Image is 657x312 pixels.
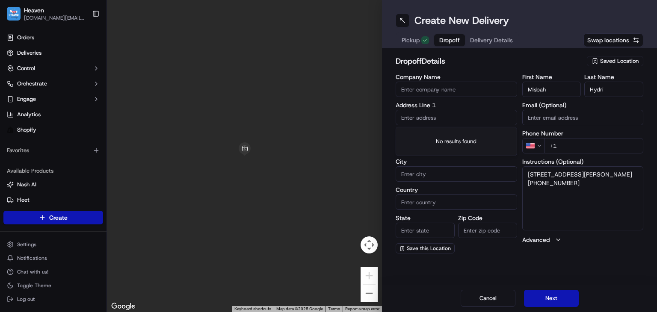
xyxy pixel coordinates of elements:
label: First Name [522,74,581,80]
label: Country [396,187,517,193]
img: Nash [9,8,26,25]
button: Swap locations [583,33,643,47]
button: Notifications [3,252,103,264]
span: Pylon [85,212,104,218]
button: Saved Location [587,55,643,67]
span: Shopify [17,126,36,134]
input: Enter phone number [544,138,644,153]
label: Address Line 1 [396,102,517,108]
textarea: [STREET_ADDRESS][PERSON_NAME] [PHONE_NUMBER] [522,166,644,230]
img: 1736555255976-a54dd68f-1ca7-489b-9aae-adbdc363a1c4 [9,81,24,97]
button: Save this Location [396,243,455,253]
button: Chat with us! [3,266,103,278]
button: Nash AI [3,178,103,191]
a: Nash AI [7,181,100,188]
span: Map data ©2025 Google [276,306,323,311]
span: Delivery Details [470,36,513,44]
label: Company Name [396,74,517,80]
button: Cancel [461,290,515,307]
span: Fleet [17,196,30,204]
span: Pickup [402,36,420,44]
div: We're available if you need us! [38,90,118,97]
label: State [396,215,455,221]
button: Create [3,211,103,224]
h1: Create New Delivery [414,14,509,27]
button: Engage [3,92,103,106]
button: Start new chat [145,84,156,94]
input: Enter address [396,110,517,125]
span: Deliveries [17,49,41,57]
span: Nash AI [17,181,36,188]
button: Log out [3,293,103,305]
div: Available Products [3,164,103,178]
label: Email (Optional) [522,102,644,108]
span: Notifications [17,255,47,262]
div: 📗 [9,191,15,198]
span: Saved Location [600,57,639,65]
div: Start new chat [38,81,140,90]
label: Advanced [522,235,550,244]
span: Orchestrate [17,80,47,88]
button: Fleet [3,193,103,207]
span: 26 июн. [98,155,118,162]
input: Enter first name [522,82,581,97]
span: Log out [17,296,35,303]
label: Zip Code [458,215,517,221]
button: Settings [3,238,103,250]
a: Analytics [3,108,103,121]
a: Report a map error [345,306,379,311]
button: Keyboard shortcuts [234,306,271,312]
span: Settings [17,241,36,248]
input: Enter zip code [458,223,517,238]
span: Save this Location [407,245,451,252]
img: Wisdom Oko [9,147,22,164]
span: Toggle Theme [17,282,51,289]
span: Swap locations [587,36,629,44]
a: Open this area in Google Maps (opens a new window) [109,301,137,312]
input: Enter state [396,223,455,238]
img: Google [109,301,137,312]
input: Got a question? Start typing here... [22,55,154,64]
input: Enter company name [396,82,517,97]
a: 📗Knowledge Base [5,187,69,203]
span: Create [49,213,68,222]
img: 1736555255976-a54dd68f-1ca7-489b-9aae-adbdc363a1c4 [17,156,24,162]
button: Map camera controls [361,236,378,253]
span: Analytics [17,111,41,118]
label: Last Name [584,74,643,80]
a: Orders [3,31,103,44]
label: City [396,159,517,165]
div: No results found [396,127,517,156]
button: Next [524,290,579,307]
button: Heaven [24,6,44,15]
span: Control [17,65,35,72]
a: Fleet [7,196,100,204]
button: Toggle Theme [3,280,103,291]
h2: dropoff Details [396,55,582,67]
a: 💻API Documentation [69,187,141,203]
input: Enter last name [584,82,643,97]
span: Dropoff [439,36,460,44]
button: [DOMAIN_NAME][EMAIL_ADDRESS][DOMAIN_NAME] [24,15,85,21]
span: • [71,132,74,139]
p: Welcome 👋 [9,34,156,47]
input: Enter country [396,194,517,210]
input: Enter city [396,166,517,182]
span: Engage [17,95,36,103]
button: Orchestrate [3,77,103,91]
span: API Documentation [81,191,137,199]
div: 💻 [72,191,79,198]
button: Control [3,62,103,75]
img: Shopify logo [7,127,14,133]
div: Past conversations [9,111,57,118]
img: Heaven [7,7,21,21]
label: Phone Number [522,130,644,136]
a: Terms (opens in new tab) [328,306,340,311]
span: 10 авг. [76,132,95,139]
label: Instructions (Optional) [522,159,644,165]
span: Wisdom [PERSON_NAME] [27,155,91,162]
span: [PERSON_NAME] [27,132,69,139]
img: Brigitte Vinadas [9,124,22,138]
